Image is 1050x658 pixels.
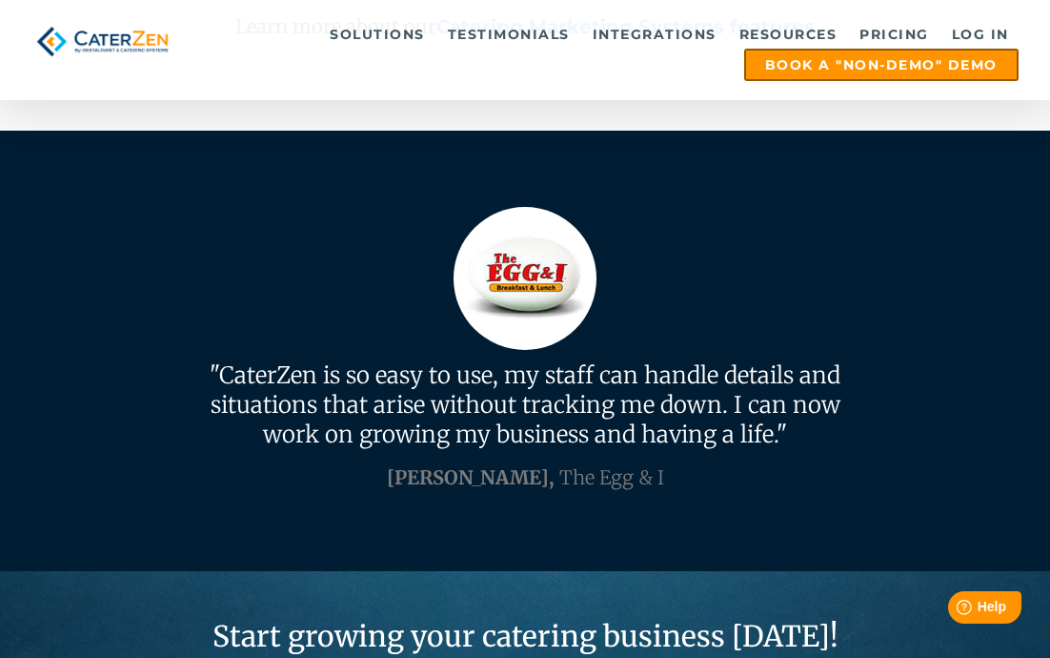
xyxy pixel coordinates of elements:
[200,20,1018,81] div: Navigation Menu
[559,465,664,489] span: The Egg & I
[210,360,840,449] span: "CaterZen is so easy to use, my staff can handle details and situations that arise without tracki...
[942,20,1019,49] a: Log in
[320,20,434,49] a: Solutions
[387,465,555,489] b: [PERSON_NAME],
[454,207,596,350] img: the egg and i
[31,20,173,63] img: caterzen
[880,584,1029,637] iframe: Help widget launcher
[583,20,726,49] a: Integrations
[850,20,939,49] a: Pricing
[730,20,847,49] a: Resources
[744,49,1019,81] a: Book a "Non-Demo" Demo
[212,618,838,654] span: Start growing your catering business [DATE]!
[438,20,579,49] a: Testimonials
